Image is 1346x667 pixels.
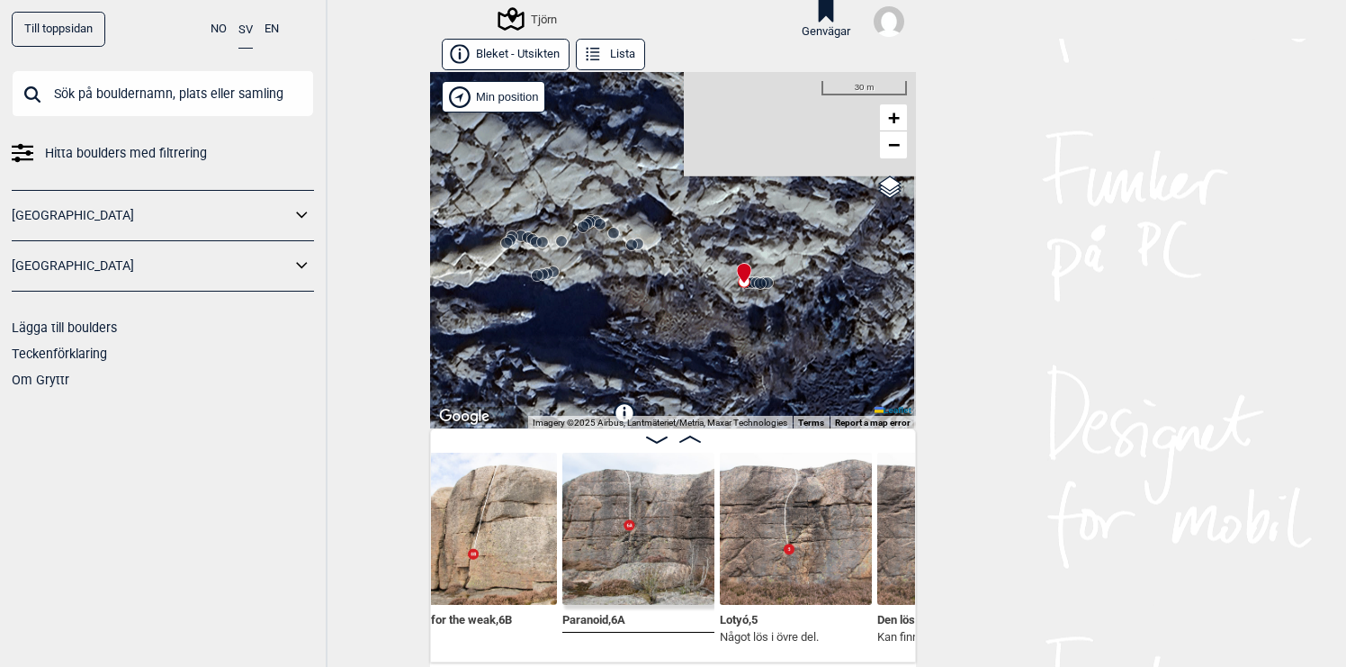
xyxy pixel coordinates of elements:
[12,320,117,335] a: Lägga till boulders
[798,418,824,428] a: Terms (opens in new tab)
[880,131,907,158] a: Zoom out
[562,453,714,605] img: Paranoid 220904
[874,6,904,37] img: User fallback1
[442,39,570,70] button: Bleket - Utsikten
[877,628,992,646] p: Kan finnas lösa stenar.
[12,373,69,387] a: Om Gryttr
[45,140,207,167] span: Hitta boulders med filtrering
[405,609,512,626] span: Only for the weak , 6B
[12,12,105,47] a: Till toppsidan
[821,81,907,95] div: 30 m
[835,418,911,428] a: Report a map error
[576,39,645,70] button: Lista
[442,81,545,113] div: Vis min position
[12,140,314,167] a: Hitta boulders med filtrering
[877,453,1029,605] img: Den losaktiga 220904
[720,453,872,605] img: Lotyo 220904
[435,405,494,428] a: Open this area in Google Maps (opens a new window)
[533,418,787,428] span: Imagery ©2025 Airbus, Lantmäteriet/Metria, Maxar Technologies
[875,405,911,415] a: Leaflet
[888,106,900,129] span: +
[12,203,291,229] a: [GEOGRAPHIC_DATA]
[265,12,279,47] button: EN
[880,104,907,131] a: Zoom in
[562,609,625,626] span: Paranoid , 6A
[211,12,227,47] button: NO
[720,609,758,626] span: Lotyó , 5
[888,133,900,156] span: −
[500,8,557,30] div: Tjörn
[12,70,314,117] input: Sök på bouldernamn, plats eller samling
[873,167,907,207] a: Layers
[405,453,557,605] img: Only for the weak 220904
[12,347,107,361] a: Teckenförklaring
[720,628,819,646] p: Något lös i övre del.
[238,12,253,49] button: SV
[12,253,291,279] a: [GEOGRAPHIC_DATA]
[877,609,956,626] span: Den lösaktiga , 5
[435,405,494,428] img: Google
